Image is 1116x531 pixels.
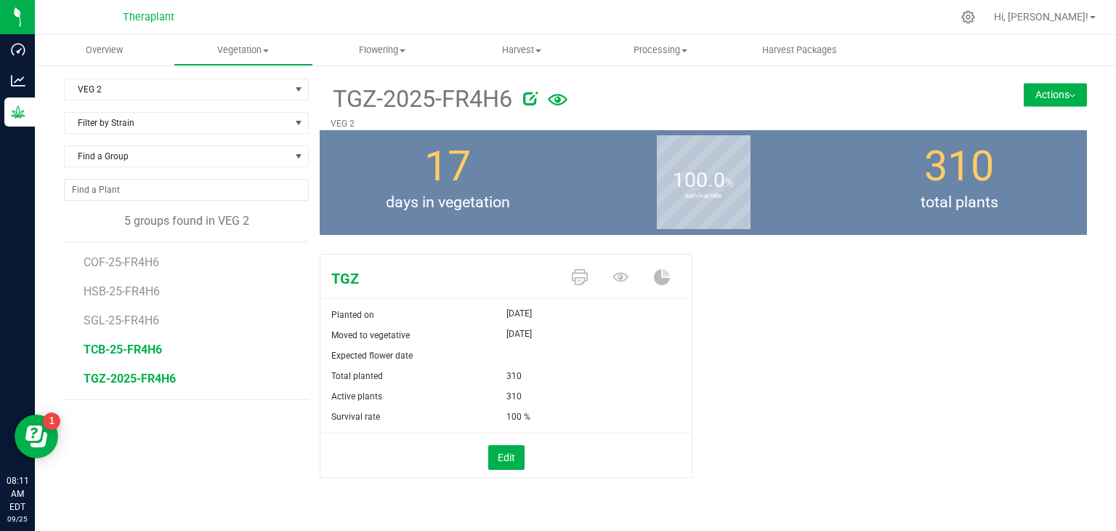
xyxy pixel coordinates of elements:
[320,191,575,215] span: days in vegetation
[123,11,174,23] span: Theraplant
[7,514,28,524] p: 09/25
[84,343,162,356] span: TCB-25-FR4H6
[15,415,58,458] iframe: Resource center
[657,131,751,261] b: survival rate
[84,284,160,298] span: HSB-25-FR4H6
[65,146,290,167] span: Find a Group
[331,330,410,340] span: Moved to vegetative
[506,325,532,343] span: [DATE]
[11,73,25,88] inline-svg: Analytics
[35,35,174,65] a: Overview
[453,44,590,57] span: Harvest
[506,386,522,407] span: 310
[84,372,176,386] span: TGZ-2025-FR4H6
[314,44,451,57] span: Flowering
[331,81,512,117] span: TGZ-2025-FR4H6
[331,371,383,381] span: Total planted
[842,130,1076,235] group-info-box: Total number of plants
[994,11,1088,23] span: Hi, [PERSON_NAME]!
[591,44,729,57] span: Processing
[313,35,452,65] a: Flowering
[84,255,159,269] span: COF-25-FR4H6
[924,142,994,191] span: 310
[43,412,60,430] iframe: Resource center unread badge
[743,44,857,57] span: Harvest Packages
[591,35,729,65] a: Processing
[11,42,25,57] inline-svg: Dashboard
[506,366,522,386] span: 310
[424,142,471,191] span: 17
[7,474,28,514] p: 08:11 AM EDT
[506,407,530,427] span: 100 %
[290,79,308,100] span: select
[959,10,977,24] div: Manage settings
[84,314,159,327] span: SGL-25-FR4H6
[320,268,561,290] span: TGZ
[452,35,591,65] a: Harvest
[331,391,382,402] span: Active plants
[65,180,308,200] input: NO DATA FOUND
[506,305,532,322] span: [DATE]
[174,44,312,57] span: Vegetation
[331,117,948,130] p: VEG 2
[331,351,413,361] span: Expected flower date
[331,412,380,422] span: Survival rate
[586,130,820,235] group-info-box: Survival rate
[66,44,142,57] span: Overview
[11,105,25,119] inline-svg: Grow
[174,35,312,65] a: Vegetation
[1024,83,1087,106] button: Actions
[488,445,525,470] button: Edit
[831,191,1087,215] span: total plants
[65,113,290,133] span: Filter by Strain
[64,212,309,230] div: 5 groups found in VEG 2
[331,130,565,235] group-info-box: Days in vegetation
[331,310,374,320] span: Planted on
[65,79,290,100] span: VEG 2
[730,35,869,65] a: Harvest Packages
